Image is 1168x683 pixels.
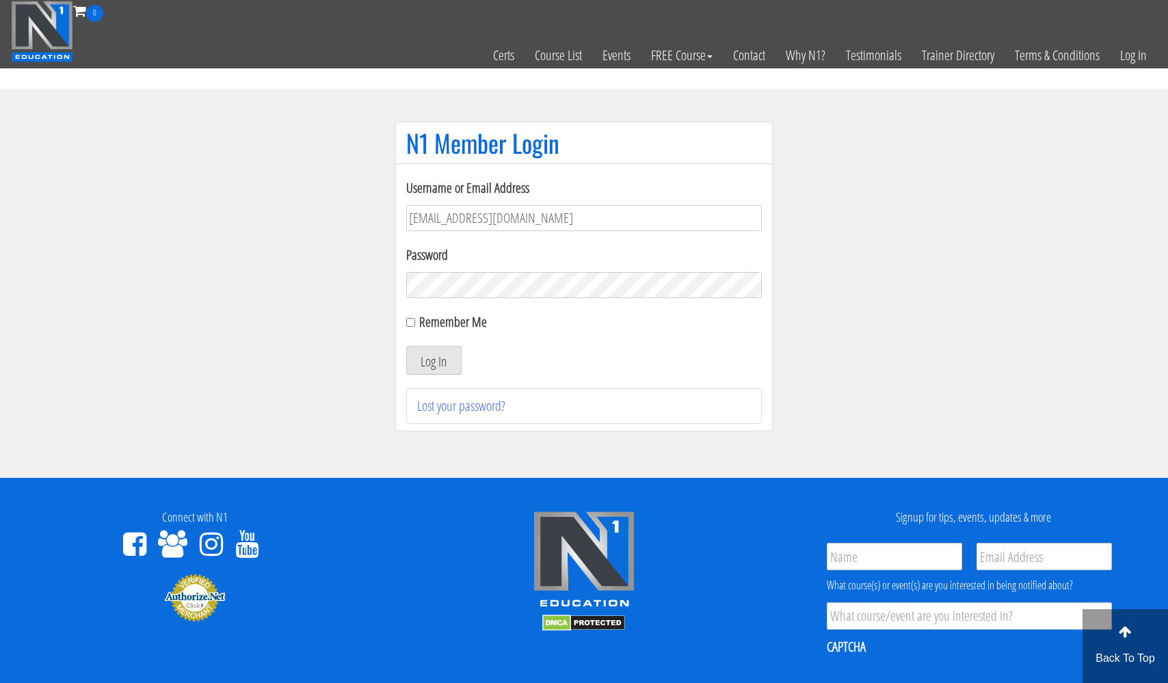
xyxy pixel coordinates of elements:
[775,22,836,89] a: Why N1?
[86,5,103,22] span: 0
[417,397,505,415] a: Lost your password?
[977,543,1112,570] input: Email Address
[592,22,641,89] a: Events
[533,511,635,612] img: n1-edu-logo
[406,129,762,157] h1: N1 Member Login
[827,638,866,656] label: CAPTCHA
[406,178,762,198] label: Username or Email Address
[827,577,1112,593] div: What course(s) or event(s) are you interested in being notified about?
[73,1,103,20] a: 0
[525,22,592,89] a: Course List
[836,22,912,89] a: Testimonials
[1005,22,1110,89] a: Terms & Conditions
[406,245,762,265] label: Password
[10,511,379,524] h4: Connect with N1
[723,22,775,89] a: Contact
[827,543,962,570] input: Name
[827,602,1112,630] input: What course/event are you interested in?
[419,312,487,331] label: Remember Me
[1110,22,1157,89] a: Log In
[912,22,1005,89] a: Trainer Directory
[164,573,226,622] img: Authorize.Net Merchant - Click to Verify
[789,511,1158,524] h4: Signup for tips, events, updates & more
[483,22,525,89] a: Certs
[406,346,462,375] button: Log In
[542,615,625,631] img: DMCA.com Protection Status
[1083,650,1168,667] p: Back To Top
[11,1,73,62] img: n1-education
[641,22,723,89] a: FREE Course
